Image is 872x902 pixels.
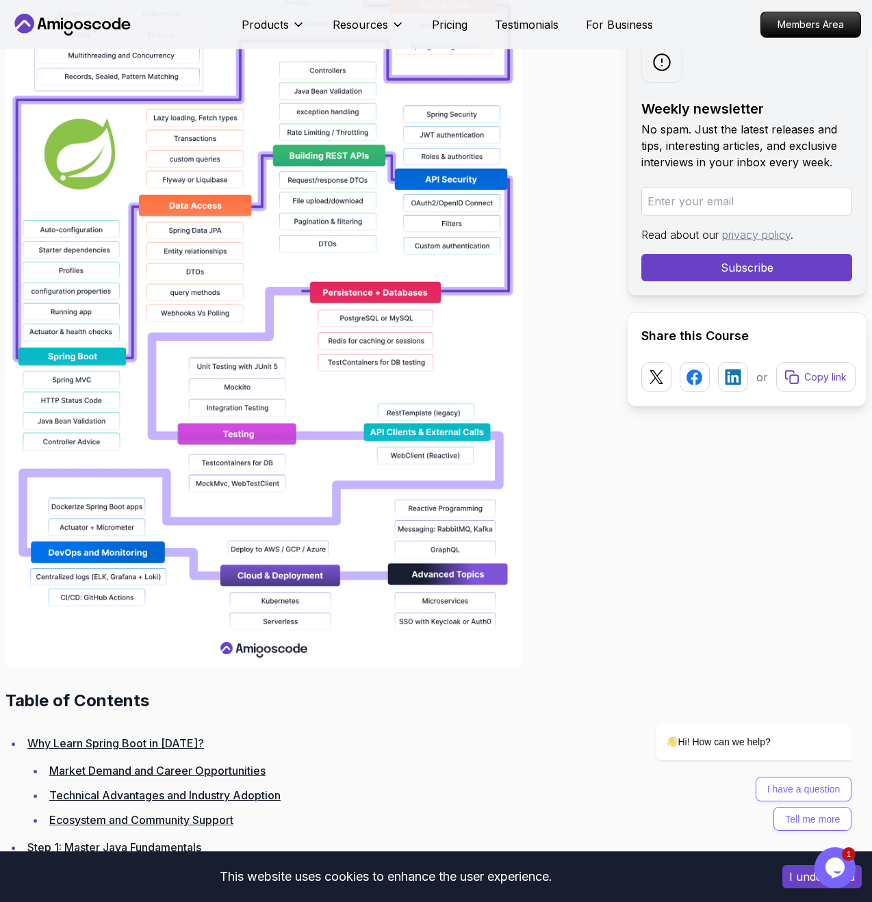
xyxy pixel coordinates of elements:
[49,764,266,777] a: Market Demand and Career Opportunities
[27,736,204,750] a: Why Learn Spring Boot in [DATE]?
[432,16,467,33] a: Pricing
[641,99,852,118] h2: Weekly newsletter
[641,254,852,281] button: Subscribe
[242,16,305,44] button: Products
[815,847,858,888] iframe: chat widget
[5,690,522,712] h2: Table of Contents
[641,187,852,216] input: Enter your email
[333,16,388,33] p: Resources
[333,16,405,44] button: Resources
[242,16,289,33] p: Products
[722,228,791,242] a: privacy policy
[804,370,847,384] p: Copy link
[641,121,852,170] p: No spam. Just the latest releases and tips, interesting articles, and exclusive interviews in you...
[776,362,856,392] button: Copy link
[756,369,768,385] p: or
[760,12,861,38] a: Members Area
[641,227,852,243] p: Read about our .
[586,16,653,33] a: For Business
[761,12,860,37] p: Members Area
[612,600,858,840] iframe: chat widget
[49,788,281,802] a: Technical Advantages and Industry Adoption
[49,813,233,827] a: Ecosystem and Community Support
[782,865,862,888] button: Accept cookies
[641,326,852,346] h2: Share this Course
[27,840,201,854] a: Step 1: Master Java Fundamentals
[10,862,762,892] div: This website uses cookies to enhance the user experience.
[495,16,559,33] a: Testimonials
